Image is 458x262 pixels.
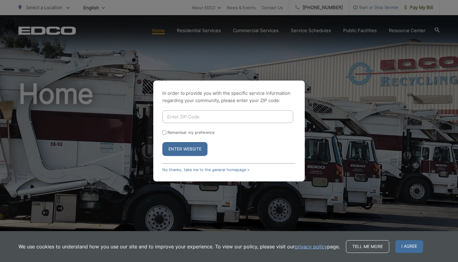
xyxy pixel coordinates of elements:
[168,130,214,135] label: Remember my preference
[18,243,340,250] p: We use cookies to understand how you use our site and to improve your experience. To view our pol...
[295,243,327,250] a: privacy policy
[162,142,207,156] button: Enter Website
[162,110,293,123] input: Enter ZIP Code
[395,240,423,253] span: I agree
[346,240,389,253] a: Tell me more
[162,90,296,104] p: In order to provide you with the specific service information regarding your community, please en...
[162,167,250,172] a: No thanks, take me to the general homepage >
